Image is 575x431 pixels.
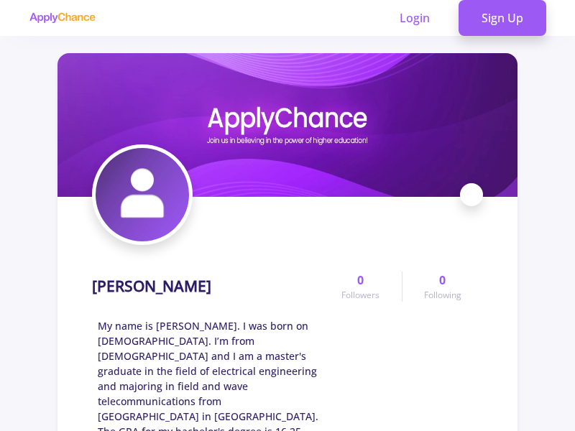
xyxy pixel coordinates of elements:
h1: [PERSON_NAME] [92,277,211,295]
span: 0 [439,272,446,289]
a: 0Followers [320,272,401,302]
img: Pouria Zamzamcover image [57,53,517,197]
img: applychance logo text only [29,12,96,24]
span: Following [424,289,461,302]
img: Pouria Zamzamavatar [96,148,189,241]
span: Followers [341,289,379,302]
span: 0 [357,272,364,289]
a: 0Following [402,272,483,302]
